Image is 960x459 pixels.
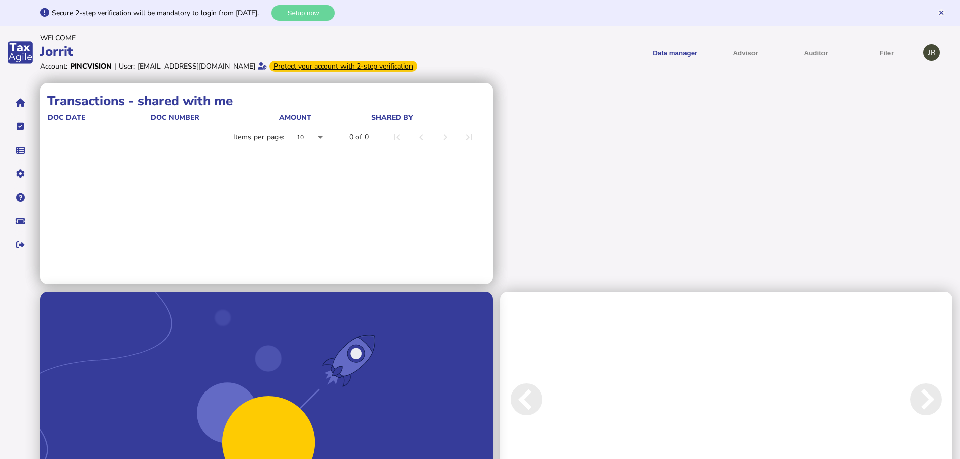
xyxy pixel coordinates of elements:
[138,61,255,71] div: [EMAIL_ADDRESS][DOMAIN_NAME]
[47,92,486,110] h1: Transactions - shared with me
[48,113,150,122] div: doc date
[10,140,31,161] button: Data manager
[279,113,370,122] div: Amount
[16,150,25,151] i: Data manager
[269,61,417,72] div: From Oct 1, 2025, 2-step verification will be required to login. Set it up now...
[10,163,31,184] button: Manage settings
[52,8,269,18] div: Secure 2-step verification will be mandatory to login from [DATE].
[349,132,369,142] div: 0 of 0
[10,187,31,208] button: Help pages
[151,113,199,122] div: doc number
[258,62,267,70] i: Email verified
[10,234,31,255] button: Sign out
[10,92,31,113] button: Home
[40,43,477,60] div: Jorrit
[10,116,31,137] button: Tasks
[40,61,67,71] div: Account:
[371,113,483,122] div: shared by
[482,40,919,65] menu: navigate products
[714,40,777,65] button: Shows a dropdown of VAT Advisor options
[784,40,848,65] button: Auditor
[923,44,940,61] div: Profile settings
[40,33,477,43] div: Welcome
[643,40,707,65] button: Shows a dropdown of Data manager options
[938,9,945,16] button: Hide message
[855,40,918,65] button: Filer
[70,61,112,71] div: Pincvision
[119,61,135,71] div: User:
[279,113,311,122] div: Amount
[233,132,285,142] div: Items per page:
[371,113,413,122] div: shared by
[48,113,85,122] div: doc date
[10,211,31,232] button: Raise a support ticket
[271,5,335,21] button: Setup now
[114,61,116,71] div: |
[151,113,278,122] div: doc number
